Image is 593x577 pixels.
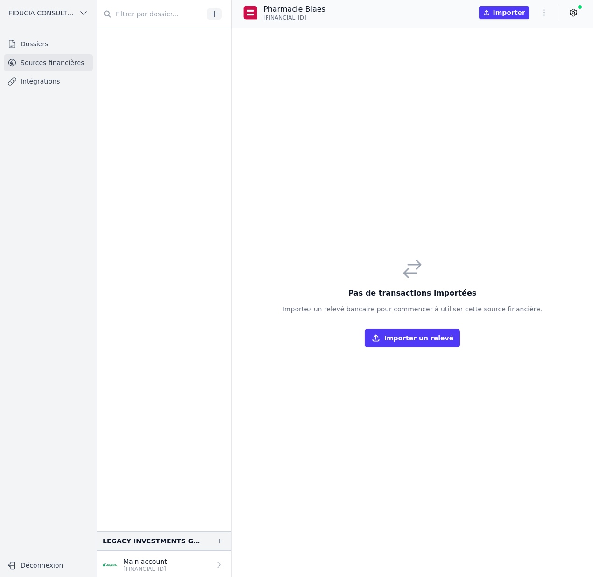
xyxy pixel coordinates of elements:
[4,558,93,573] button: Déconnexion
[282,304,542,314] p: Importez un relevé bancaire pour commencer à utiliser cette source financière.
[103,535,201,547] div: LEGACY INVESTMENTS GROUP
[4,73,93,90] a: Intégrations
[97,6,204,22] input: Filtrer par dossier...
[479,6,529,19] button: Importer
[123,557,167,566] p: Main account
[123,565,167,573] p: [FINANCIAL_ID]
[282,288,542,299] h3: Pas de transactions importées
[4,54,93,71] a: Sources financières
[4,36,93,52] a: Dossiers
[263,4,325,15] p: Pharmacie Blaes
[365,329,460,347] button: Importer un relevé
[4,6,93,21] button: FIDUCIA CONSULTING SRL
[263,14,306,22] span: [FINANCIAL_ID]
[8,8,75,18] span: FIDUCIA CONSULTING SRL
[103,557,118,572] img: ARGENTA_ARSPBE22.png
[243,5,258,20] img: belfius-1.png
[97,28,231,531] occluded-content: And 10 items before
